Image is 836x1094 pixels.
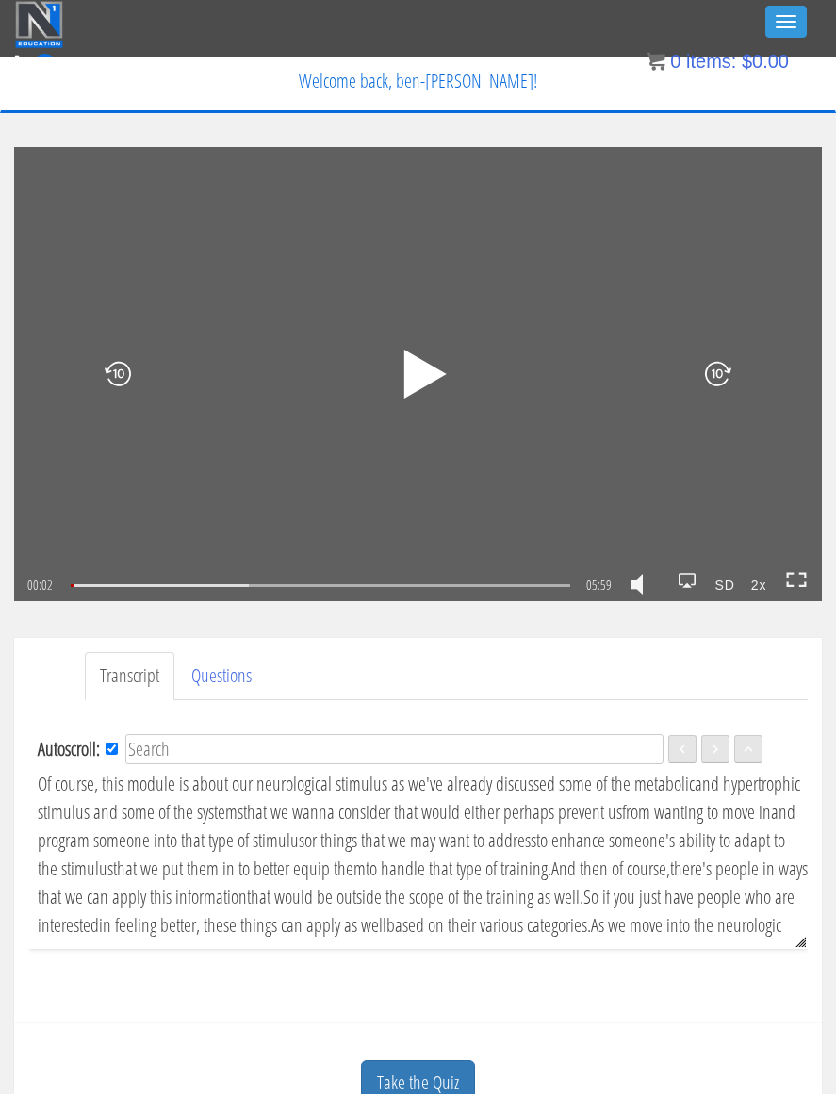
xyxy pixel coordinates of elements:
[15,49,57,74] a: 0
[742,51,789,72] bdi: 0.00
[743,570,775,600] strong: 2x
[125,734,664,764] input: Search
[243,799,622,825] span: that we wanna consider that would either perhaps prevent us
[686,51,736,72] span: items:
[247,884,583,909] span: that would be outside the scope of the training as well.
[33,54,57,77] span: 0
[38,799,795,853] span: and program someone into that type of stimulus
[26,579,56,592] span: 00:02
[622,799,771,825] span: from wanting to move in
[647,51,789,72] a: 0 items: $0.00
[551,856,670,881] span: And then of course,
[176,652,267,700] a: Questions
[85,652,174,700] a: Transcript
[38,856,808,909] span: there's people in ways that we can apply this information
[670,51,680,72] span: 0
[99,912,386,938] span: in feeling better, these things can apply as well
[366,856,551,881] span: to handle that type of training.
[304,827,536,853] span: or things that we may want to address
[647,52,665,71] img: icon11.png
[679,571,696,599] a: Play on AirPlay device
[742,51,752,72] span: $
[391,771,695,796] span: as we've already discussed some of the metabolic
[38,884,795,938] span: So if you just have people who are interested
[113,856,366,881] span: that we put them in to better equip them
[38,771,387,796] v: Of course, this module is about our neurological stimulus
[707,570,743,600] strong: SD
[38,827,785,881] span: to enhance someone's ability to adapt to the stimulus
[586,579,612,592] span: 05:59
[386,912,591,938] span: based on their various categories.
[15,57,821,105] p: Welcome back, ben-[PERSON_NAME]!
[38,771,800,825] span: and hypertrophic stimulus and some of the systems
[15,1,63,48] img: n1-education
